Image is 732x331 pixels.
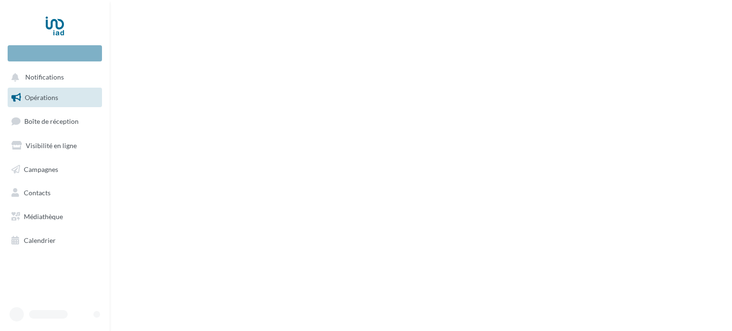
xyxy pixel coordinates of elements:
span: Visibilité en ligne [26,141,77,150]
span: Campagnes [24,165,58,173]
div: Nouvelle campagne [8,45,102,61]
a: Boîte de réception [6,111,104,131]
a: Calendrier [6,231,104,251]
a: Visibilité en ligne [6,136,104,156]
a: Opérations [6,88,104,108]
span: Notifications [25,73,64,81]
span: Contacts [24,189,51,197]
span: Calendrier [24,236,56,244]
span: Médiathèque [24,212,63,221]
a: Campagnes [6,160,104,180]
span: Opérations [25,93,58,101]
a: Contacts [6,183,104,203]
a: Médiathèque [6,207,104,227]
span: Boîte de réception [24,117,79,125]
